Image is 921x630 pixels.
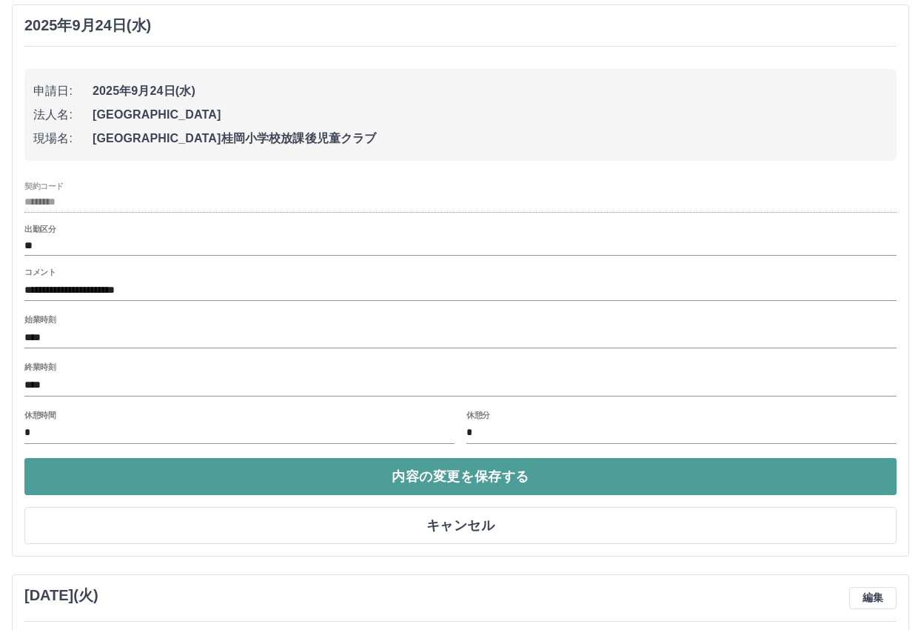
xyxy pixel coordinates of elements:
[33,130,93,147] span: 現場名:
[24,362,56,373] label: 終業時刻
[24,17,151,34] h3: 2025年9月24日(水)
[93,106,888,124] span: [GEOGRAPHIC_DATA]
[93,130,888,147] span: [GEOGRAPHIC_DATA]桂岡小学校放課後児童クラブ
[466,409,490,420] label: 休憩分
[24,507,897,544] button: キャンセル
[33,82,93,100] span: 申請日:
[93,82,888,100] span: 2025年9月24日(水)
[24,180,64,191] label: 契約コード
[24,314,56,325] label: 始業時刻
[24,587,98,604] h3: [DATE](火)
[24,458,897,495] button: 内容の変更を保存する
[24,409,56,420] label: 休憩時間
[24,267,56,278] label: コメント
[849,587,897,609] button: 編集
[33,106,93,124] span: 法人名:
[24,224,56,235] label: 出勤区分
